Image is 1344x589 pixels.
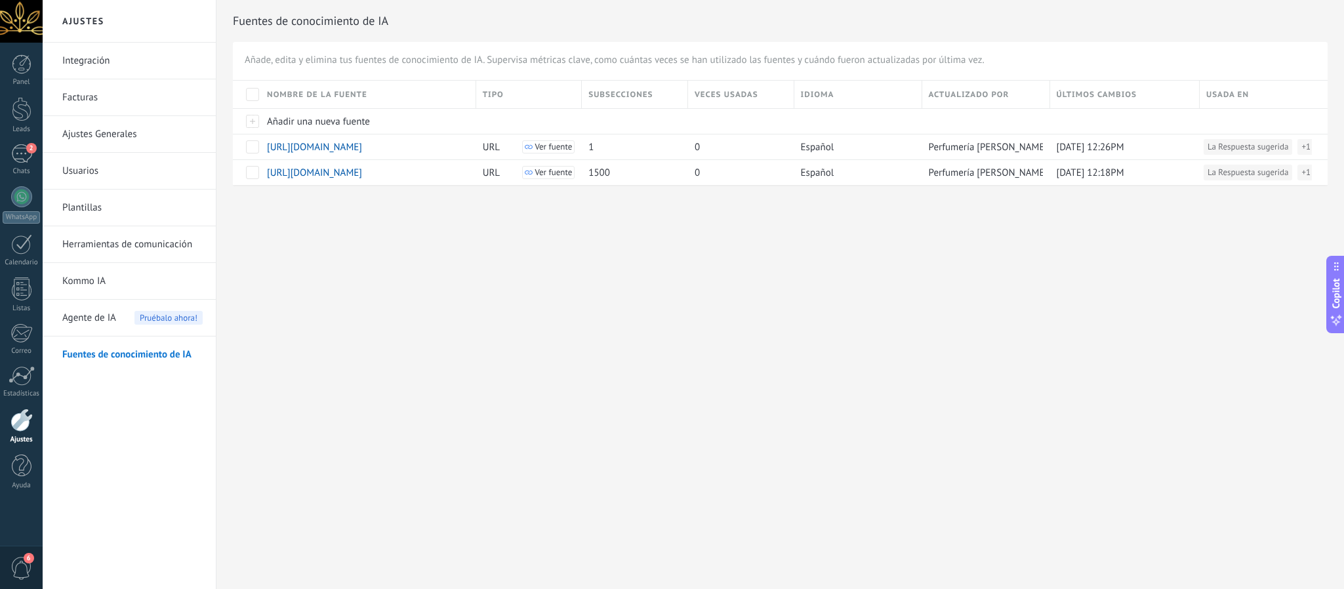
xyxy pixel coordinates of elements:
div: Ajustes [3,436,41,444]
span: Añade, edita y elimina tus fuentes de conocimiento de IA. Supervisa métricas clave, como cuántas ... [245,54,985,67]
div: Panel [3,78,41,87]
div: Nombre de la fuente [260,81,476,108]
div: Idioma [794,81,922,108]
span: 6 [24,553,34,563]
span: URL [483,167,500,179]
span: Ver fuente [535,142,572,152]
span: [URL][DOMAIN_NAME] [267,141,362,153]
div: http://perfumeriamonserrat.com.co/ [260,160,470,185]
a: Fuentes de conocimiento de IA [62,336,203,373]
a: Ajustes Generales [62,116,203,153]
span: Añadir una nueva fuente [267,115,370,128]
div: Leads [3,125,41,134]
div: Tipo [476,81,582,108]
div: 1 [582,134,682,159]
a: Plantillas [62,190,203,226]
h2: Fuentes de conocimiento de IA [233,8,1328,34]
span: La Respuesta sugerida [1208,166,1288,179]
span: Español [801,141,834,153]
div: 1500 [582,160,682,185]
div: Veces usadas [688,81,794,108]
li: Kommo IA [43,263,216,300]
li: Integración [43,43,216,79]
div: Calendario [3,258,41,267]
div: Últimos cambios [1050,81,1199,108]
div: Español [794,160,916,185]
div: Estadísticas [3,390,41,398]
span: Perfumería [PERSON_NAME] [929,167,1048,179]
div: Español [794,134,916,159]
span: 1 [588,141,594,153]
span: 2 [26,143,37,153]
div: 11/09/2025 12:18PM [1050,160,1193,185]
span: Pruébalo ahora! [134,311,203,325]
div: 0 [688,134,788,159]
a: Facturas [62,79,203,116]
li: Usuarios [43,153,216,190]
span: + 1 [1301,166,1311,179]
span: [DATE] 12:26PM [1057,141,1124,153]
div: Usada en [1200,81,1328,108]
li: Herramientas de comunicación [43,226,216,263]
span: Español [801,167,834,179]
li: Ajustes Generales [43,116,216,153]
span: Perfumería [PERSON_NAME] [929,141,1048,153]
div: 11/09/2025 12:26PM [1050,134,1193,159]
li: Plantillas [43,190,216,226]
a: Agente de IA Pruébalo ahora! [62,300,203,336]
span: 1500 [588,167,610,179]
span: [URL][DOMAIN_NAME] [267,167,362,179]
span: Ver fuente [535,168,572,177]
span: Agente de IA [62,300,116,336]
div: Actualizado por [922,81,1049,108]
a: Herramientas de comunicación [62,226,203,263]
a: Kommo IA [62,263,203,300]
div: https://perfumeriamonserrat.com.co/terminos-y-condiciones/ [260,134,470,159]
li: Facturas [43,79,216,116]
span: 0 [695,167,700,179]
li: Agente de IA [43,300,216,336]
span: + 1 [1301,140,1311,153]
div: Subsecciones [582,81,687,108]
a: Integración [62,43,203,79]
div: URL [476,134,576,159]
div: WhatsApp [3,211,40,224]
div: Listas [3,304,41,313]
div: Perfumería Monserrat [922,134,1044,159]
div: Correo [3,347,41,355]
span: URL [483,141,500,153]
li: Fuentes de conocimiento de IA [43,336,216,373]
div: Ayuda [3,481,41,490]
div: Perfumería Monserrat [922,160,1044,185]
div: URL [476,160,576,185]
span: [DATE] 12:18PM [1057,167,1124,179]
div: Chats [3,167,41,176]
span: 0 [695,141,700,153]
a: Usuarios [62,153,203,190]
div: 0 [688,160,788,185]
span: La Respuesta sugerida [1208,140,1288,153]
span: Copilot [1330,279,1343,309]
